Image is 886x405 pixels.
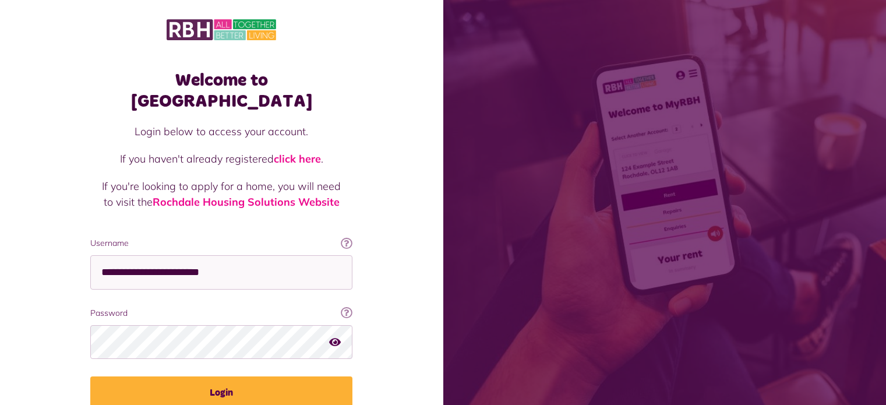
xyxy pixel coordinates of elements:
a: Rochdale Housing Solutions Website [153,195,340,209]
img: MyRBH [167,17,276,42]
p: Login below to access your account. [102,124,341,139]
label: Username [90,237,352,249]
label: Password [90,307,352,319]
a: click here [274,152,321,165]
p: If you're looking to apply for a home, you will need to visit the [102,178,341,210]
h1: Welcome to [GEOGRAPHIC_DATA] [90,70,352,112]
p: If you haven't already registered . [102,151,341,167]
